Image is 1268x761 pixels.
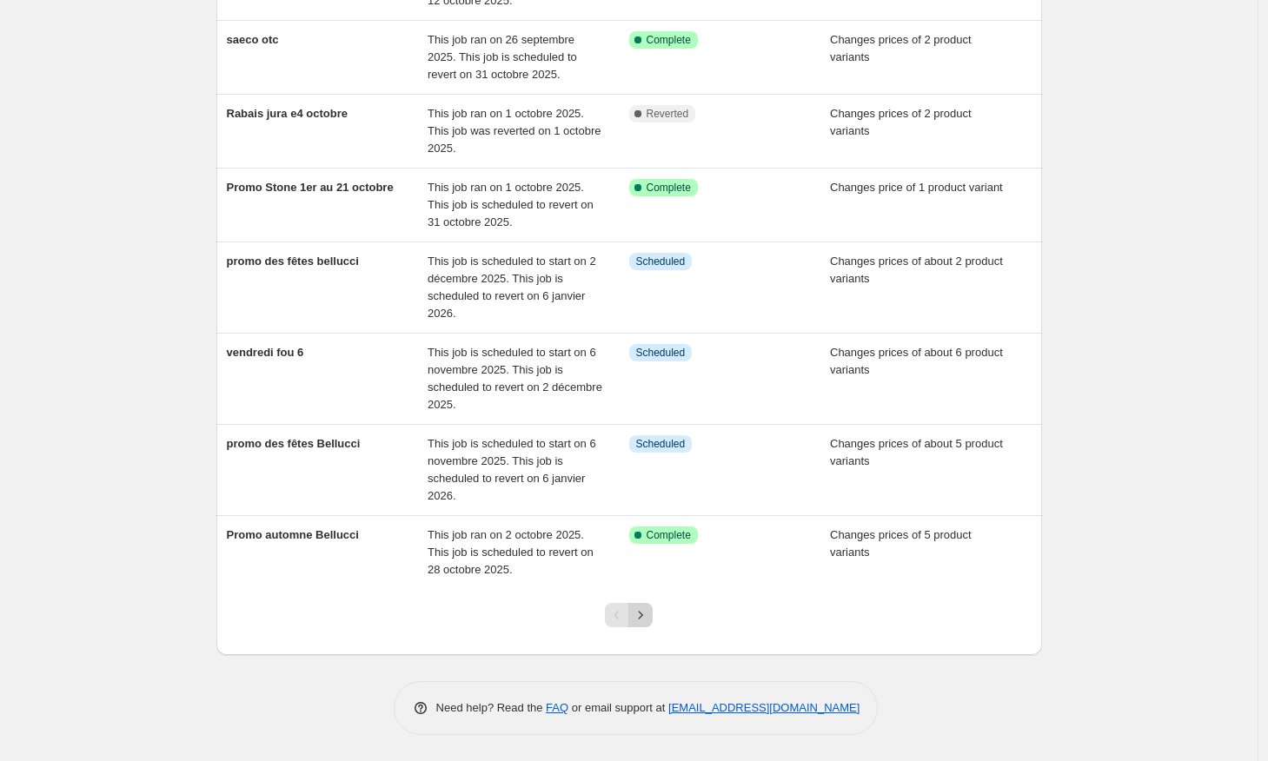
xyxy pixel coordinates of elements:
[830,107,972,137] span: Changes prices of 2 product variants
[568,701,668,714] span: or email support at
[428,528,594,576] span: This job ran on 2 octobre 2025. This job is scheduled to revert on 28 octobre 2025.
[428,346,602,411] span: This job is scheduled to start on 6 novembre 2025. This job is scheduled to revert on 2 décembre ...
[636,437,686,451] span: Scheduled
[428,107,601,155] span: This job ran on 1 octobre 2025. This job was reverted on 1 octobre 2025.
[830,437,1003,467] span: Changes prices of about 5 product variants
[830,346,1003,376] span: Changes prices of about 6 product variants
[668,701,860,714] a: [EMAIL_ADDRESS][DOMAIN_NAME]
[227,437,361,450] span: promo des fêtes Bellucci
[428,255,596,320] span: This job is scheduled to start on 2 décembre 2025. This job is scheduled to revert on 6 janvier 2...
[428,181,594,228] span: This job ran on 1 octobre 2025. This job is scheduled to revert on 31 octobre 2025.
[227,255,359,268] span: promo des fêtes bellucci
[227,346,304,359] span: vendredi fou 6
[227,181,394,194] span: Promo Stone 1er au 21 octobre
[428,33,577,81] span: This job ran on 26 septembre 2025. This job is scheduled to revert on 31 octobre 2025.
[830,181,1003,194] span: Changes price of 1 product variant
[830,33,972,63] span: Changes prices of 2 product variants
[636,255,686,268] span: Scheduled
[628,603,653,627] button: Next
[605,603,653,627] nav: Pagination
[830,528,972,559] span: Changes prices of 5 product variants
[227,33,279,46] span: saeco otc
[546,701,568,714] a: FAQ
[227,528,359,541] span: Promo automne Bellucci
[830,255,1003,285] span: Changes prices of about 2 product variants
[647,107,689,121] span: Reverted
[227,107,348,120] span: Rabais jura e4 octobre
[647,181,691,195] span: Complete
[428,437,596,502] span: This job is scheduled to start on 6 novembre 2025. This job is scheduled to revert on 6 janvier 2...
[436,701,547,714] span: Need help? Read the
[647,33,691,47] span: Complete
[647,528,691,542] span: Complete
[636,346,686,360] span: Scheduled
